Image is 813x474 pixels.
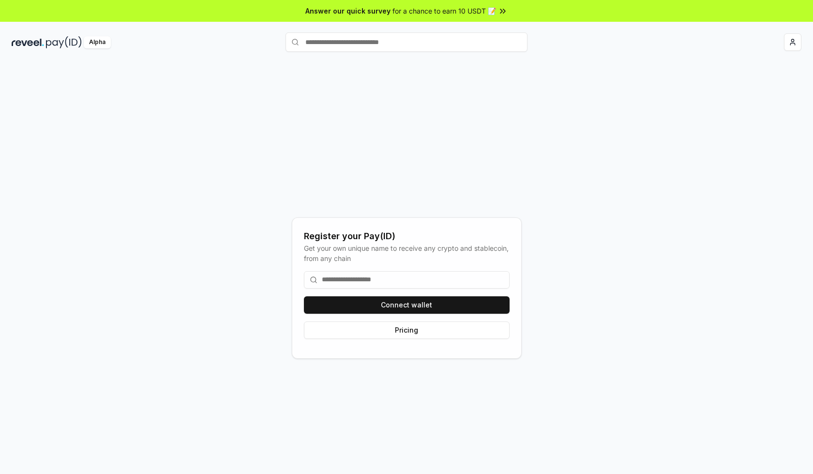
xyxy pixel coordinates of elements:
[84,36,111,48] div: Alpha
[305,6,391,16] span: Answer our quick survey
[304,321,510,339] button: Pricing
[392,6,496,16] span: for a chance to earn 10 USDT 📝
[304,243,510,263] div: Get your own unique name to receive any crypto and stablecoin, from any chain
[304,229,510,243] div: Register your Pay(ID)
[46,36,82,48] img: pay_id
[304,296,510,314] button: Connect wallet
[12,36,44,48] img: reveel_dark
